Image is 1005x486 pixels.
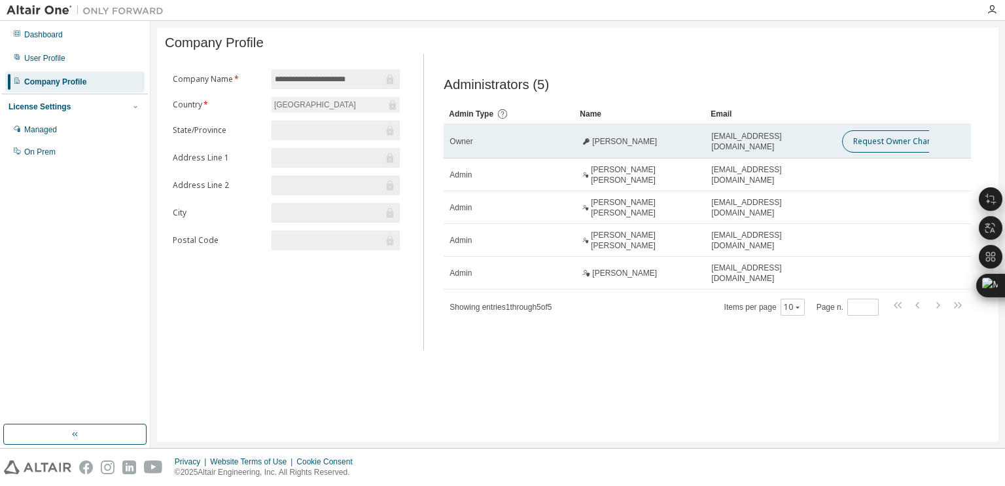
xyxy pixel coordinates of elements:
[24,147,56,157] div: On Prem
[173,235,264,246] label: Postal Code
[173,180,264,191] label: Address Line 2
[24,124,57,135] div: Managed
[173,100,264,110] label: Country
[173,153,264,163] label: Address Line 1
[173,208,264,218] label: City
[296,457,360,467] div: Cookie Consent
[591,230,699,251] span: [PERSON_NAME] [PERSON_NAME]
[144,460,163,474] img: youtube.svg
[173,125,264,136] label: State/Province
[842,130,953,153] button: Request Owner Change
[591,164,699,185] span: [PERSON_NAME] [PERSON_NAME]
[711,197,830,218] span: [EMAIL_ADDRESS][DOMAIN_NAME]
[4,460,71,474] img: altair_logo.svg
[9,102,71,112] div: License Settings
[24,53,65,64] div: User Profile
[592,136,657,147] span: [PERSON_NAME]
[449,109,493,119] span: Admin Type
[175,457,210,467] div: Privacy
[175,467,361,478] p: © 2025 Altair Engineering, Inc. All Rights Reserved.
[450,235,472,246] span: Admin
[592,268,657,278] span: [PERSON_NAME]
[24,77,86,87] div: Company Profile
[591,197,699,218] span: [PERSON_NAME] [PERSON_NAME]
[450,303,552,312] span: Showing entries 1 through 5 of 5
[711,164,830,185] span: [EMAIL_ADDRESS][DOMAIN_NAME]
[272,97,400,113] div: [GEOGRAPHIC_DATA]
[784,302,802,312] button: 10
[711,131,830,152] span: [EMAIL_ADDRESS][DOMAIN_NAME]
[450,202,472,213] span: Admin
[817,299,879,316] span: Page n.
[210,457,296,467] div: Website Terms of Use
[724,299,805,316] span: Items per page
[711,263,830,284] span: [EMAIL_ADDRESS][DOMAIN_NAME]
[450,170,472,180] span: Admin
[7,4,170,17] img: Altair One
[450,268,472,278] span: Admin
[450,136,472,147] span: Owner
[101,460,115,474] img: instagram.svg
[24,29,63,40] div: Dashboard
[122,460,136,474] img: linkedin.svg
[711,230,830,251] span: [EMAIL_ADDRESS][DOMAIN_NAME]
[79,460,93,474] img: facebook.svg
[444,77,549,92] span: Administrators (5)
[165,35,264,50] span: Company Profile
[580,103,700,124] div: Name
[272,98,358,112] div: [GEOGRAPHIC_DATA]
[173,74,264,84] label: Company Name
[711,103,831,124] div: Email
